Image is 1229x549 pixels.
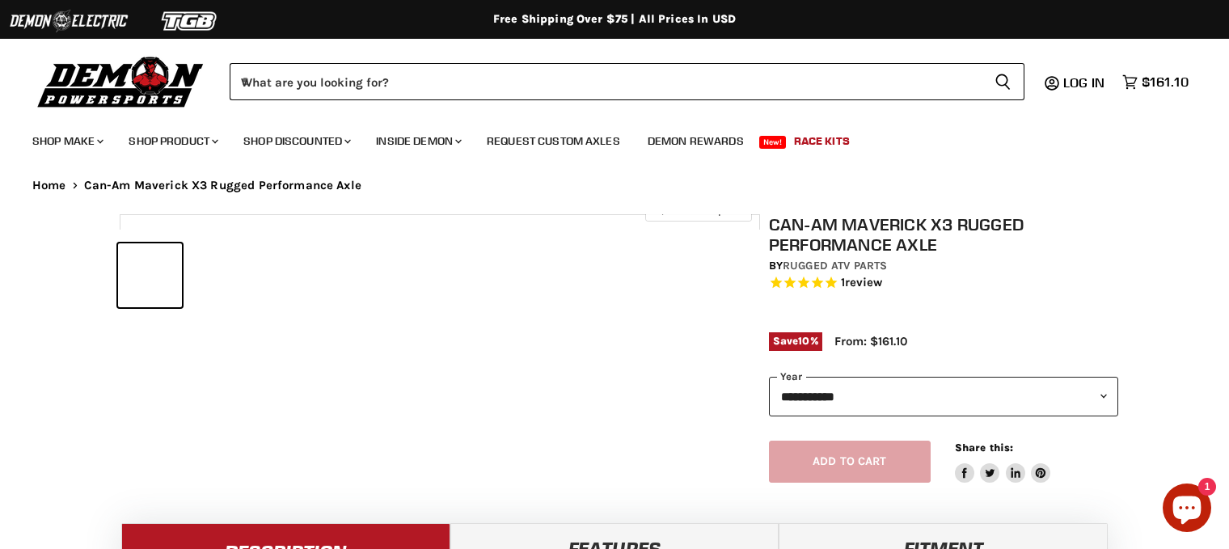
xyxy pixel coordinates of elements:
inbox-online-store-chat: Shopify online store chat [1158,484,1216,536]
a: Rugged ATV Parts [783,259,887,272]
span: Share this: [955,441,1013,454]
span: review [845,276,883,290]
ul: Main menu [20,118,1185,158]
a: $161.10 [1114,70,1197,94]
span: Save % [769,332,822,350]
div: by [769,257,1118,275]
button: IMAGE thumbnail [118,243,182,307]
span: 1 reviews [841,276,883,290]
button: Search [982,63,1024,100]
img: Demon Electric Logo 2 [8,6,129,36]
span: $161.10 [1142,74,1189,90]
span: Rated 5.0 out of 5 stars 1 reviews [769,275,1118,292]
a: Shop Product [116,125,228,158]
a: Home [32,179,66,192]
form: Product [230,63,1024,100]
span: Log in [1063,74,1104,91]
a: Request Custom Axles [475,125,632,158]
aside: Share this: [955,441,1051,484]
a: Demon Rewards [636,125,756,158]
span: Click to expand [653,204,743,216]
a: Race Kits [782,125,862,158]
img: Demon Powersports [32,53,209,110]
input: When autocomplete results are available use up and down arrows to review and enter to select [230,63,982,100]
a: Log in [1056,75,1114,90]
a: Shop Make [20,125,113,158]
a: Shop Discounted [231,125,361,158]
img: TGB Logo 2 [129,6,251,36]
span: 10 [798,335,809,347]
a: Inside Demon [364,125,471,158]
span: New! [759,136,787,149]
h1: Can-Am Maverick X3 Rugged Performance Axle [769,214,1118,255]
select: year [769,377,1118,416]
span: From: $161.10 [834,334,907,348]
span: Can-Am Maverick X3 Rugged Performance Axle [84,179,361,192]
